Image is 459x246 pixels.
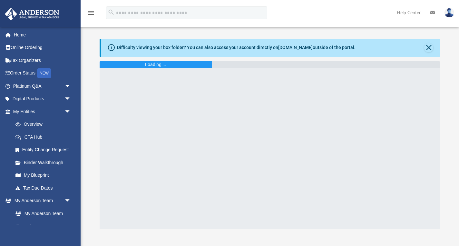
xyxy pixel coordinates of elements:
[145,61,166,68] div: Loading ...
[424,43,433,52] button: Close
[9,143,81,156] a: Entity Change Request
[64,80,77,93] span: arrow_drop_down
[9,118,81,131] a: Overview
[5,28,81,41] a: Home
[64,105,77,118] span: arrow_drop_down
[9,207,74,220] a: My Anderson Team
[5,67,81,80] a: Order StatusNEW
[9,131,81,143] a: CTA Hub
[5,41,81,54] a: Online Ordering
[5,105,81,118] a: My Entitiesarrow_drop_down
[87,9,95,17] i: menu
[87,12,95,17] a: menu
[64,93,77,106] span: arrow_drop_down
[108,9,115,16] i: search
[9,156,81,169] a: Binder Walkthrough
[5,194,77,207] a: My Anderson Teamarrow_drop_down
[9,220,77,233] a: Anderson System
[64,194,77,208] span: arrow_drop_down
[117,44,356,51] div: Difficulty viewing your box folder? You can also access your account directly on outside of the p...
[5,93,81,105] a: Digital Productsarrow_drop_down
[3,8,61,20] img: Anderson Advisors Platinum Portal
[9,169,77,182] a: My Blueprint
[5,54,81,67] a: Tax Organizers
[5,80,81,93] a: Platinum Q&Aarrow_drop_down
[278,45,313,50] a: [DOMAIN_NAME]
[444,8,454,17] img: User Pic
[37,68,51,78] div: NEW
[9,182,81,194] a: Tax Due Dates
